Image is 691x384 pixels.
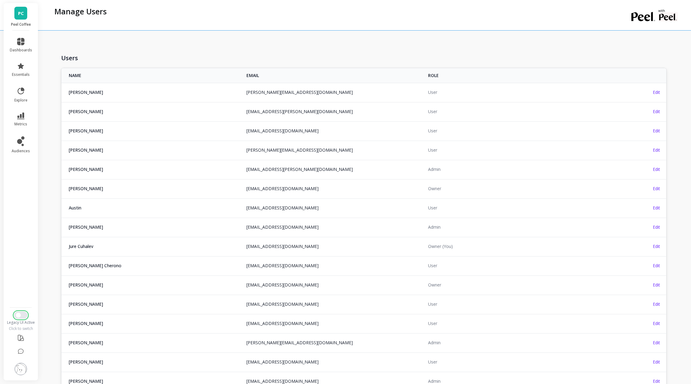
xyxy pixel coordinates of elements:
td: User [424,353,606,371]
span: [PERSON_NAME] Cherono [69,263,239,269]
td: User [424,256,606,275]
td: Admin [424,218,606,236]
span: Edit [653,224,660,230]
span: [PERSON_NAME] [69,320,239,327]
span: Edit [653,243,660,249]
span: [PERSON_NAME] [69,282,239,288]
div: Click to switch [4,326,38,331]
div: Legacy UI Active [4,320,38,325]
span: Edit [653,282,660,288]
span: Edit [653,359,660,365]
td: User [424,121,606,140]
td: Owner [424,179,606,198]
span: Edit [653,320,660,326]
p: Manage Users [54,6,107,17]
span: Edit [653,166,660,172]
td: Admin [424,333,606,352]
td: User [424,141,606,159]
span: Edit [653,109,660,114]
span: essentials [12,72,30,77]
span: [PERSON_NAME] [69,340,239,346]
span: Austin [69,205,239,211]
span: [PERSON_NAME] [69,224,239,230]
a: [EMAIL_ADDRESS][DOMAIN_NAME] [246,243,319,249]
button: Switch to New UI [14,312,28,319]
span: Jure Cuhalev [69,243,239,249]
span: Edit [653,147,660,153]
a: [EMAIL_ADDRESS][DOMAIN_NAME] [246,282,319,288]
a: [PERSON_NAME][EMAIL_ADDRESS][DOMAIN_NAME] [246,147,353,153]
th: NAME [61,68,243,83]
td: User [424,83,606,102]
td: User [424,198,606,217]
span: Edit [653,205,660,211]
a: [EMAIL_ADDRESS][DOMAIN_NAME] [246,359,319,365]
a: [EMAIL_ADDRESS][DOMAIN_NAME] [246,263,319,268]
a: [PERSON_NAME][EMAIL_ADDRESS][DOMAIN_NAME] [246,89,353,95]
span: [PERSON_NAME] [69,147,239,153]
h1: Users [61,54,667,62]
span: audiences [12,149,30,153]
span: explore [14,98,28,103]
span: [PERSON_NAME] [69,301,239,307]
th: EMAIL [243,68,424,83]
span: dashboards [10,48,32,53]
td: User [424,314,606,333]
span: [PERSON_NAME] [69,89,239,95]
span: Edit [653,186,660,191]
span: Edit [653,263,660,268]
p: with [658,9,678,12]
p: Peel Coffee [10,22,32,27]
a: [PERSON_NAME][EMAIL_ADDRESS][DOMAIN_NAME] [246,340,353,345]
a: [EMAIL_ADDRESS][DOMAIN_NAME] [246,224,319,230]
span: metrics [14,122,27,127]
span: [PERSON_NAME] [69,359,239,365]
span: Edit [653,301,660,307]
a: [EMAIL_ADDRESS][PERSON_NAME][DOMAIN_NAME] [246,109,353,114]
td: Owner (You) [424,237,606,256]
span: [PERSON_NAME] [69,128,239,134]
a: [EMAIL_ADDRESS][PERSON_NAME][DOMAIN_NAME] [246,166,353,172]
th: ROLE [424,68,606,83]
span: PC [18,10,24,17]
td: User [424,102,606,121]
span: Edit [653,128,660,134]
a: [EMAIL_ADDRESS][DOMAIN_NAME] [246,320,319,326]
img: profile picture [15,363,27,375]
td: User [424,295,606,313]
a: [EMAIL_ADDRESS][DOMAIN_NAME] [246,301,319,307]
a: [EMAIL_ADDRESS][DOMAIN_NAME] [246,205,319,211]
img: partner logo [658,12,678,21]
span: [PERSON_NAME] [69,166,239,172]
td: Admin [424,160,606,179]
span: [PERSON_NAME] [69,109,239,115]
span: Edit [653,340,660,345]
span: Edit [653,378,660,384]
span: Edit [653,89,660,95]
a: [EMAIL_ADDRESS][DOMAIN_NAME] [246,128,319,134]
a: [EMAIL_ADDRESS][DOMAIN_NAME] [246,186,319,191]
a: [EMAIL_ADDRESS][DOMAIN_NAME] [246,378,319,384]
td: Owner [424,275,606,294]
span: [PERSON_NAME] [69,186,239,192]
